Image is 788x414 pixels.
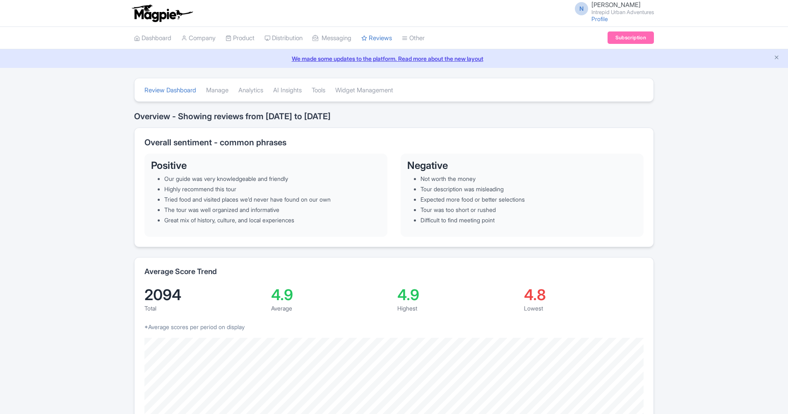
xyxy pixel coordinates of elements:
a: We made some updates to the platform. Read more about the new layout [5,54,783,63]
h2: Average Score Trend [144,267,217,276]
div: Highest [397,304,517,313]
div: 4.9 [397,287,517,302]
li: Tried food and visited places we’d never have found on our own [164,195,381,204]
a: Company [181,27,216,50]
a: AI Insights [273,79,302,102]
h3: Negative [407,160,637,171]
li: Great mix of history, culture, and local experiences [164,216,381,224]
li: Not worth the money [420,174,637,183]
a: Subscription [608,31,654,44]
div: 2094 [144,287,264,302]
a: Other [402,27,425,50]
div: 4.9 [271,287,391,302]
p: *Average scores per period on display [144,323,644,331]
button: Close announcement [774,53,780,63]
div: 4.8 [524,287,644,302]
li: Tour was too short or rushed [420,205,637,214]
span: [PERSON_NAME] [591,1,641,9]
li: The tour was well organized and informative [164,205,381,214]
a: Analytics [238,79,263,102]
div: Total [144,304,264,313]
li: Highly recommend this tour [164,185,381,193]
li: Our guide was very knowledgeable and friendly [164,174,381,183]
a: Distribution [264,27,303,50]
a: Reviews [361,27,392,50]
div: Average [271,304,391,313]
img: logo-ab69f6fb50320c5b225c76a69d11143b.png [130,4,194,22]
h3: Positive [151,160,381,171]
li: Expected more food or better selections [420,195,637,204]
a: Review Dashboard [144,79,196,102]
li: Difficult to find meeting point [420,216,637,224]
a: N [PERSON_NAME] Intrepid Urban Adventures [570,2,654,15]
a: Product [226,27,255,50]
a: Widget Management [335,79,393,102]
a: Tools [312,79,325,102]
div: Lowest [524,304,644,313]
a: Messaging [312,27,351,50]
h2: Overview - Showing reviews from [DATE] to [DATE] [134,112,654,121]
a: Profile [591,15,608,22]
a: Dashboard [134,27,171,50]
h2: Overall sentiment - common phrases [144,138,644,147]
a: Manage [206,79,228,102]
small: Intrepid Urban Adventures [591,10,654,15]
li: Tour description was misleading [420,185,637,193]
span: N [575,2,588,15]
